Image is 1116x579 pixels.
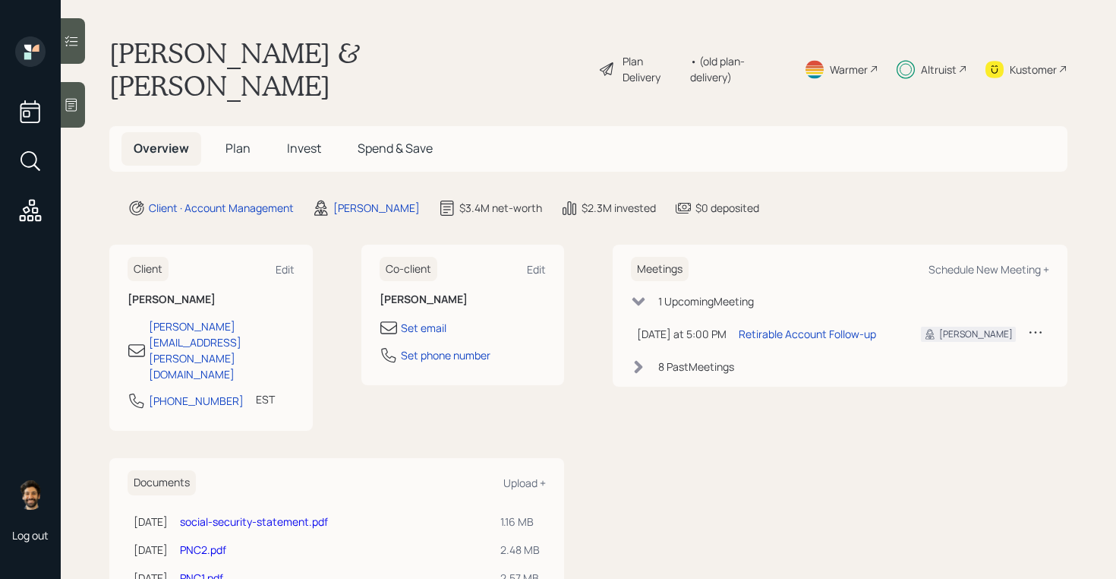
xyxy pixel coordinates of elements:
[739,326,876,342] div: Retirable Account Follow-up
[401,320,446,336] div: Set email
[380,257,437,282] h6: Co-client
[134,542,168,558] div: [DATE]
[358,140,433,157] span: Spend & Save
[256,391,275,407] div: EST
[921,62,957,78] div: Altruist
[109,36,586,102] h1: [PERSON_NAME] & [PERSON_NAME]
[12,528,49,543] div: Log out
[695,200,759,216] div: $0 deposited
[690,53,786,85] div: • (old plan-delivery)
[637,326,727,342] div: [DATE] at 5:00 PM
[658,293,754,309] div: 1 Upcoming Meeting
[928,262,1049,277] div: Schedule New Meeting +
[503,476,546,490] div: Upload +
[500,514,540,530] div: 1.16 MB
[128,293,295,306] h6: [PERSON_NAME]
[401,347,490,363] div: Set phone number
[287,140,321,157] span: Invest
[15,479,46,510] img: eric-schwartz-headshot.png
[830,62,868,78] div: Warmer
[527,262,546,277] div: Edit
[149,318,295,382] div: [PERSON_NAME][EMAIL_ADDRESS][PERSON_NAME][DOMAIN_NAME]
[582,200,656,216] div: $2.3M invested
[276,262,295,277] div: Edit
[459,200,542,216] div: $3.4M net-worth
[149,393,244,409] div: [PHONE_NUMBER]
[1010,62,1057,78] div: Kustomer
[180,514,328,529] a: social-security-statement.pdf
[180,543,226,557] a: PNC2.pdf
[500,542,540,558] div: 2.48 MB
[380,293,547,306] h6: [PERSON_NAME]
[128,470,196,495] h6: Documents
[631,257,689,282] h6: Meetings
[134,140,189,157] span: Overview
[333,200,420,216] div: [PERSON_NAME]
[658,359,734,375] div: 8 Past Meeting s
[225,140,251,157] span: Plan
[134,514,168,530] div: [DATE]
[623,53,683,85] div: Plan Delivery
[128,257,169,282] h6: Client
[939,327,1013,341] div: [PERSON_NAME]
[149,200,294,216] div: Client · Account Management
